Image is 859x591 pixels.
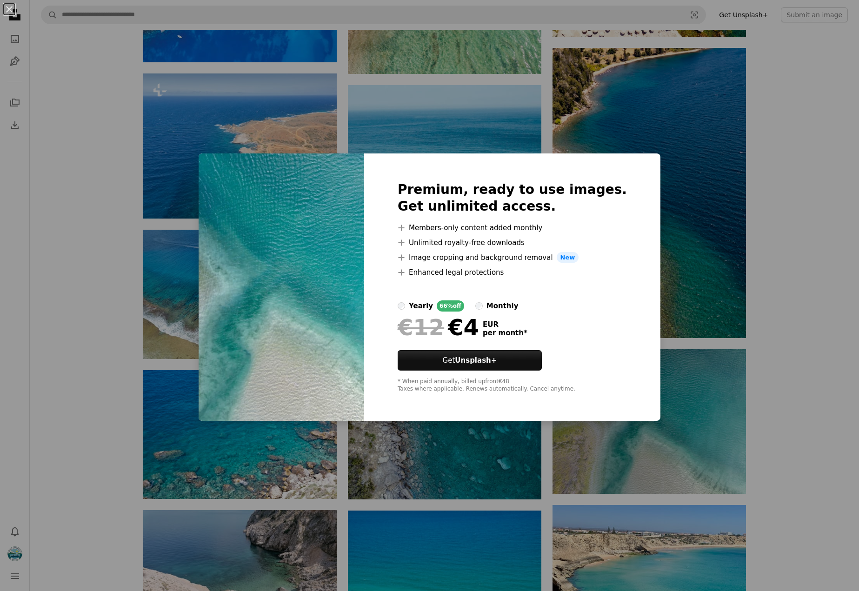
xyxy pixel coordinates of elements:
[398,222,627,233] li: Members-only content added monthly
[398,181,627,215] h2: Premium, ready to use images. Get unlimited access.
[398,315,479,339] div: €4
[557,252,579,263] span: New
[398,237,627,248] li: Unlimited royalty-free downloads
[483,329,527,337] span: per month *
[398,378,627,393] div: * When paid annually, billed upfront €48 Taxes where applicable. Renews automatically. Cancel any...
[483,320,527,329] span: EUR
[398,350,542,371] a: GetUnsplash+
[199,153,364,421] img: premium_photo-1680514026502-e5e74deaa26f
[437,300,464,312] div: 66% off
[398,302,405,310] input: yearly66%off
[398,252,627,263] li: Image cropping and background removal
[455,356,497,365] strong: Unsplash+
[475,302,483,310] input: monthly
[398,315,444,339] span: €12
[398,267,627,278] li: Enhanced legal protections
[486,300,519,312] div: monthly
[409,300,433,312] div: yearly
